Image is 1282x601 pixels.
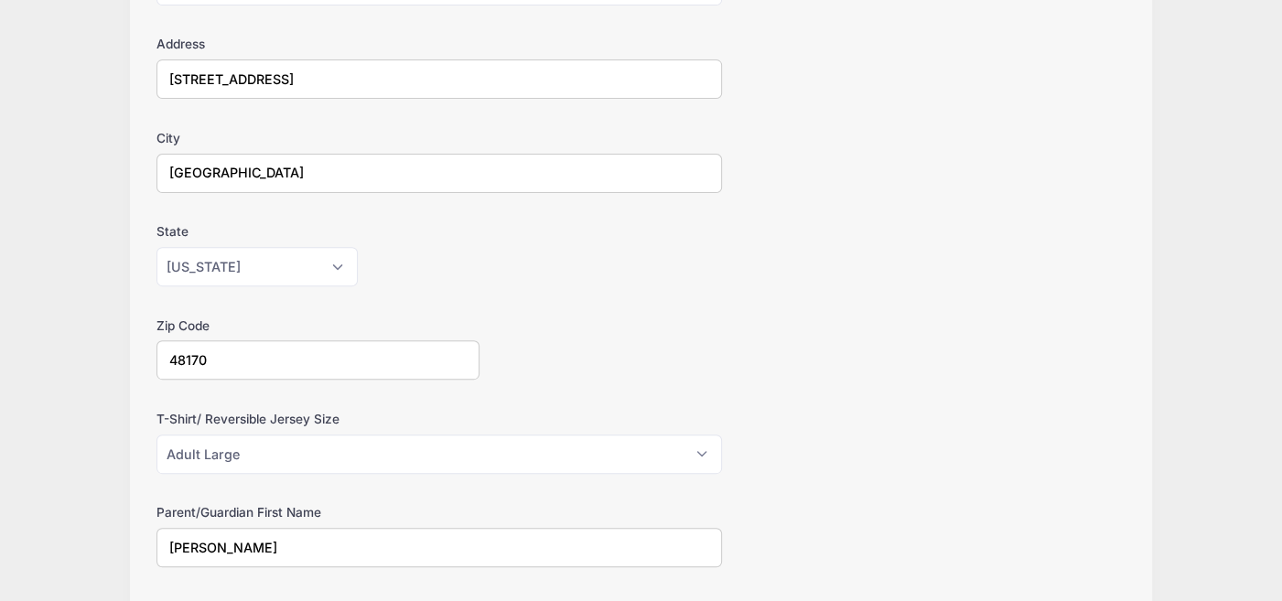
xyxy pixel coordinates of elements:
label: Address [156,35,479,53]
label: Zip Code [156,317,479,335]
input: xxxxx [156,340,479,380]
label: Parent/Guardian First Name [156,503,479,521]
label: T-Shirt/ Reversible Jersey Size [156,410,479,428]
label: State [156,222,479,241]
label: City [156,129,479,147]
